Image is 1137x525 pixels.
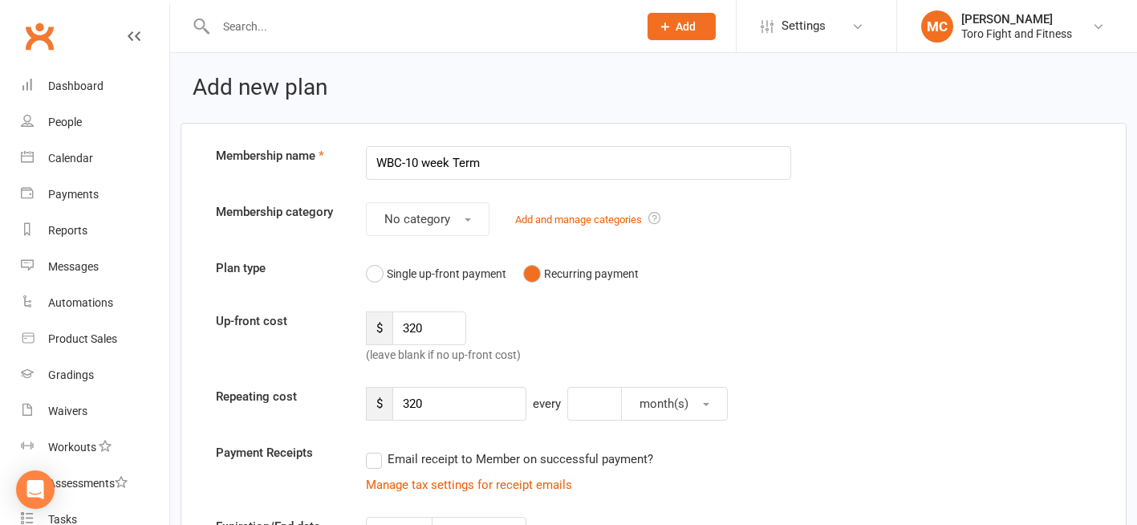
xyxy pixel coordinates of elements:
a: Gradings [21,357,169,393]
a: Add and manage categories [515,214,642,226]
button: month(s) [621,387,728,421]
button: No category [366,202,489,236]
div: Payments [48,188,99,201]
a: Messages [21,249,169,285]
a: Dashboard [21,68,169,104]
a: Waivers [21,393,169,429]
div: Gradings [48,368,94,381]
span: month(s) [640,397,688,411]
div: MC [921,10,953,43]
a: Workouts [21,429,169,466]
a: Assessments [21,466,169,502]
div: Workouts [48,441,96,454]
label: Membership category [204,202,354,222]
label: Email receipt to Member on successful payment? [366,450,653,469]
span: Add [676,20,696,33]
button: Recurring payment [523,258,639,289]
span: No category [384,212,450,226]
div: People [48,116,82,128]
h2: Add new plan [193,75,1115,100]
label: Membership name [204,146,354,165]
div: Toro Fight and Fitness [961,26,1072,41]
input: Search... [211,15,627,38]
input: Enter membership name [366,146,792,180]
span: Settings [782,8,826,44]
label: Payment Receipts [204,443,354,462]
div: Messages [48,260,99,273]
a: Calendar [21,140,169,177]
button: Add [648,13,716,40]
a: Reports [21,213,169,249]
div: Open Intercom Messenger [16,470,55,509]
div: Dashboard [48,79,104,92]
div: Assessments [48,477,128,490]
a: Automations [21,285,169,321]
label: Plan type [204,258,354,278]
div: Automations [48,296,113,309]
div: Product Sales [48,332,117,345]
span: $ [366,387,392,421]
div: Calendar [48,152,93,165]
a: People [21,104,169,140]
div: Waivers [48,405,87,417]
span: (leave blank if no up-front cost) [366,348,521,361]
label: Repeating cost [204,387,354,406]
a: Clubworx [19,16,59,56]
span: $ [366,311,392,345]
button: Single up-front payment [366,258,506,289]
a: Payments [21,177,169,213]
a: Manage tax settings for receipt emails [366,478,572,492]
a: Product Sales [21,321,169,357]
div: [PERSON_NAME] [961,12,1072,26]
div: Reports [48,224,87,237]
label: Up-front cost [204,311,354,331]
div: every [526,387,567,421]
